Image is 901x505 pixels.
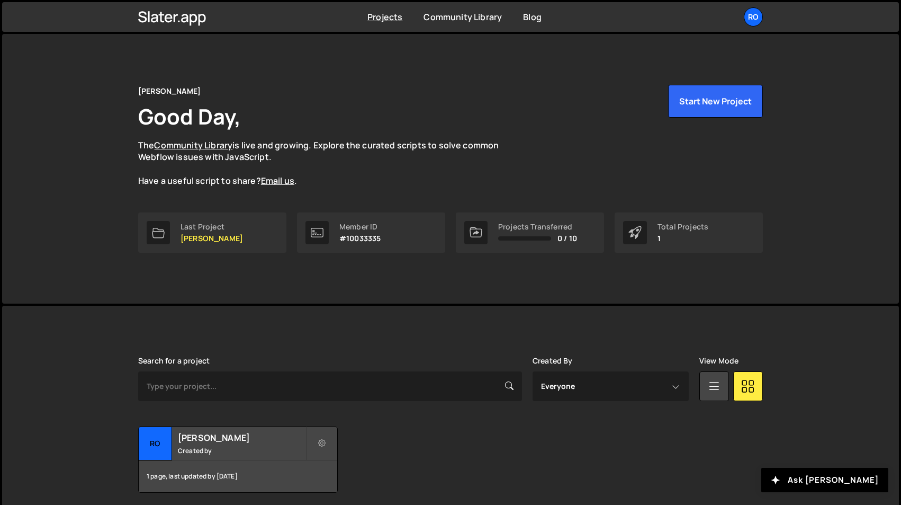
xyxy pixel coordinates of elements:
small: Created by [178,446,305,455]
p: #10033335 [339,234,381,243]
label: Created By [533,357,573,365]
a: Last Project [PERSON_NAME] [138,212,286,253]
a: Ro [744,7,763,26]
a: Community Library [154,139,232,151]
p: The is live and growing. Explore the curated scripts to solve common Webflow issues with JavaScri... [138,139,519,187]
span: 0 / 10 [557,234,577,243]
div: Member ID [339,223,381,231]
label: Search for a project [138,357,210,365]
p: [PERSON_NAME] [181,234,243,243]
h1: Good Day, [138,102,241,131]
button: Ask [PERSON_NAME] [761,468,888,492]
a: Community Library [424,11,502,23]
div: Last Project [181,223,243,231]
p: 1 [657,234,708,243]
h2: [PERSON_NAME] [178,432,305,444]
div: ro [139,427,172,460]
div: Projects Transferred [498,223,577,231]
a: Projects [367,11,402,23]
div: Total Projects [657,223,708,231]
a: ro [PERSON_NAME] Created by 1 page, last updated by [DATE] [138,427,338,493]
a: Blog [523,11,542,23]
input: Type your project... [138,371,522,401]
button: Start New Project [668,85,763,118]
div: [PERSON_NAME] [138,85,201,98]
div: 1 page, last updated by [DATE] [139,460,337,492]
label: View Mode [699,357,738,365]
a: Email us [261,175,294,187]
